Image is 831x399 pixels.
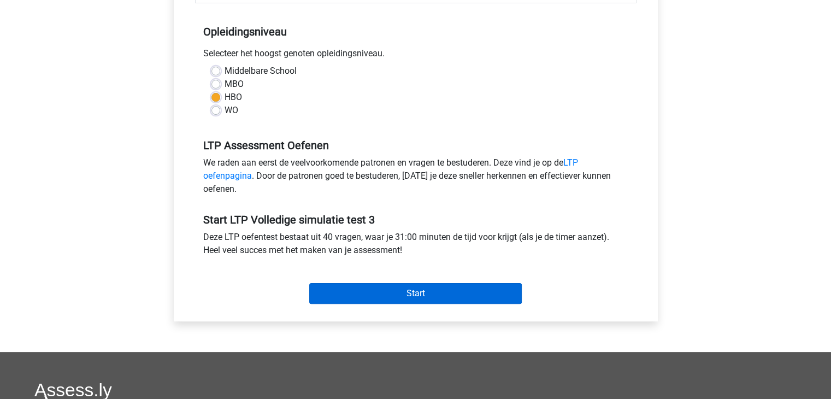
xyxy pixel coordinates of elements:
[195,231,636,261] div: Deze LTP oefentest bestaat uit 40 vragen, waar je 31:00 minuten de tijd voor krijgt (als je de ti...
[225,104,238,117] label: WO
[225,91,242,104] label: HBO
[195,47,636,64] div: Selecteer het hoogst genoten opleidingsniveau.
[203,213,628,226] h5: Start LTP Volledige simulatie test 3
[203,21,628,43] h5: Opleidingsniveau
[195,156,636,200] div: We raden aan eerst de veelvoorkomende patronen en vragen te bestuderen. Deze vind je op de . Door...
[225,64,297,78] label: Middelbare School
[225,78,244,91] label: MBO
[203,139,628,152] h5: LTP Assessment Oefenen
[309,283,522,304] input: Start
